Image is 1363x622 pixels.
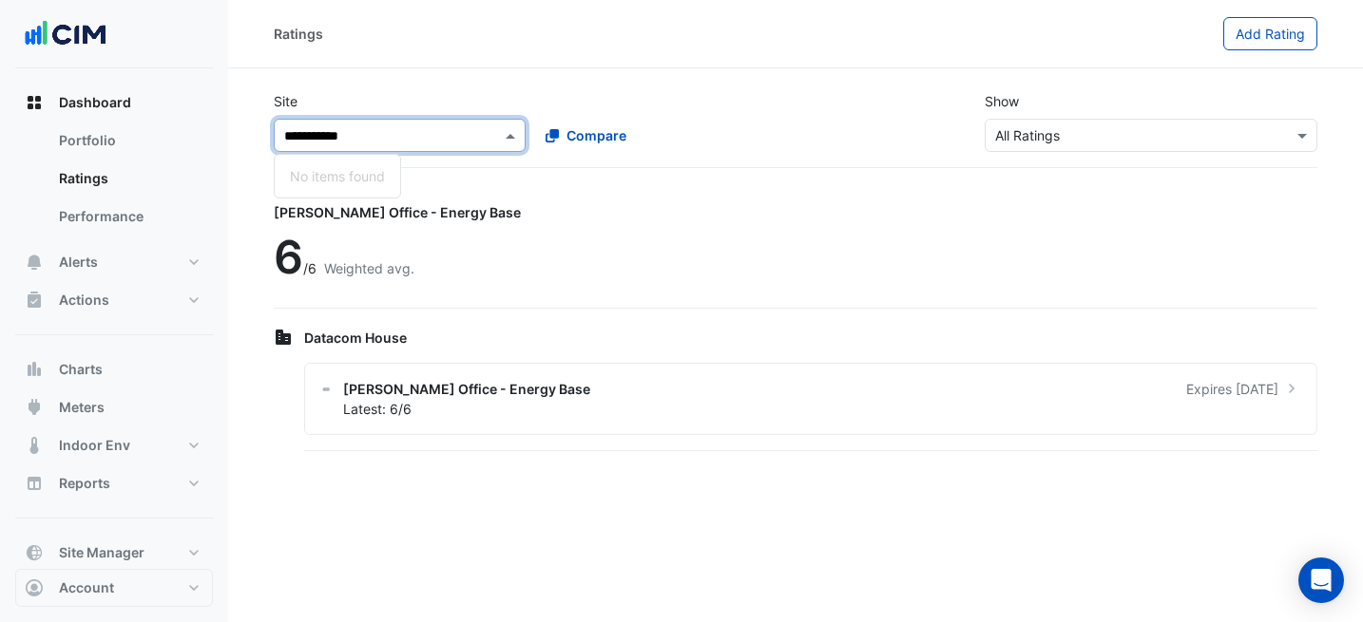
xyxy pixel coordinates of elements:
[59,291,109,310] span: Actions
[274,91,298,111] label: Site
[15,426,213,464] button: Indoor Env
[1298,557,1344,603] div: Open Intercom Messenger
[59,360,103,379] span: Charts
[59,398,105,417] span: Meters
[275,162,400,190] div: No items found
[59,93,131,112] span: Dashboard
[533,119,639,152] button: Compare
[25,253,44,272] app-icon: Alerts
[274,229,303,285] span: 6
[25,360,44,379] app-icon: Charts
[324,260,414,276] span: Weighted avg.
[59,543,144,562] span: Site Manager
[304,330,407,346] span: Datacom House
[59,474,110,493] span: Reports
[15,388,213,426] button: Meters
[15,534,213,572] button: Site Manager
[25,474,44,493] app-icon: Reports
[44,160,213,198] a: Ratings
[1223,17,1317,50] button: Add Rating
[15,243,213,281] button: Alerts
[1236,26,1305,42] span: Add Rating
[343,401,412,417] span: Latest: 6/6
[25,543,44,562] app-icon: Site Manager
[1186,379,1278,399] span: Expires [DATE]
[44,198,213,236] a: Performance
[15,464,213,502] button: Reports
[15,569,213,607] button: Account
[44,122,213,160] a: Portfolio
[25,93,44,112] app-icon: Dashboard
[25,291,44,310] app-icon: Actions
[274,24,323,44] div: Ratings
[274,202,521,222] div: [PERSON_NAME] Office - Energy Base
[59,253,98,272] span: Alerts
[59,578,114,597] span: Account
[15,281,213,319] button: Actions
[343,379,590,399] span: [PERSON_NAME] Office - Energy Base
[566,125,626,145] span: Compare
[15,84,213,122] button: Dashboard
[274,154,401,198] ng-dropdown-panel: Options list
[985,91,1019,111] label: Show
[303,260,317,276] span: /6
[23,15,108,53] img: Company Logo
[15,122,213,243] div: Dashboard
[15,350,213,388] button: Charts
[25,398,44,417] app-icon: Meters
[25,436,44,455] app-icon: Indoor Env
[59,436,130,455] span: Indoor Env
